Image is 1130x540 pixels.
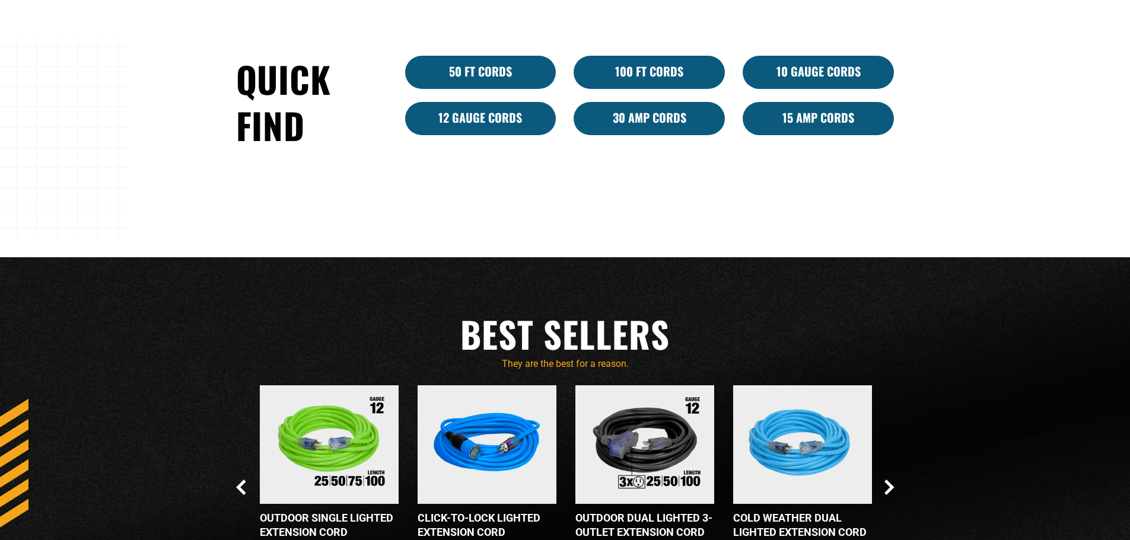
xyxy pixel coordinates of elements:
[405,56,556,89] a: 50 ft cords
[236,480,246,495] button: Previous
[736,384,869,504] img: Light Blue
[262,384,396,504] img: Outdoor Single Lighted Extension Cord
[405,102,556,135] a: 12 Gauge Cords
[743,102,894,135] a: 15 Amp Cords
[574,56,725,89] a: 100 Ft Cords
[884,480,895,495] button: Next
[236,357,895,371] p: They are the best for a reason.
[418,511,556,539] div: Click-to-Lock Lighted Extension Cord
[574,102,725,135] a: 30 Amp Cords
[420,384,553,504] img: blue
[260,511,399,539] div: Outdoor Single Lighted Extension Cord
[578,384,711,504] img: Outdoor Dual Lighted 3-Outlet Extension Cord w/ Safety CGM
[743,56,894,89] a: 10 Gauge Cords
[236,56,387,148] h2: Quick Find
[236,311,895,357] h2: Best Sellers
